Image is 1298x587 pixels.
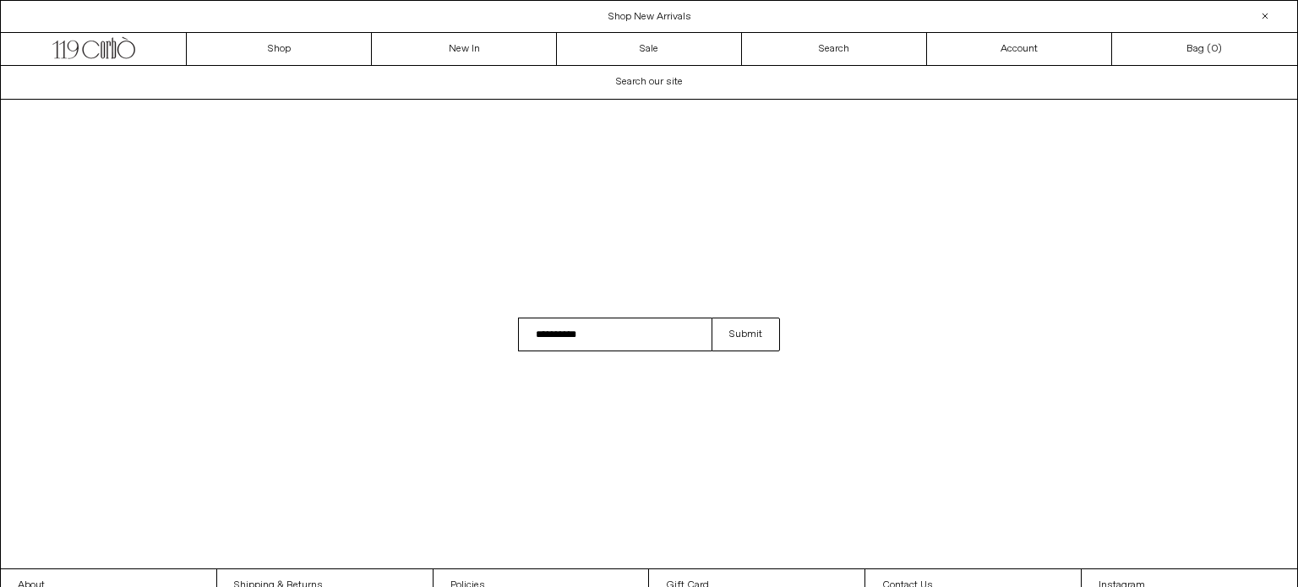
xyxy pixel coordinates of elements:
a: Account [927,33,1112,65]
a: Sale [557,33,742,65]
span: Search our site [616,75,683,89]
a: Shop New Arrivals [608,10,691,24]
a: Shop [187,33,372,65]
input: Search [518,318,712,351]
a: Bag () [1112,33,1297,65]
a: New In [372,33,557,65]
a: Search [742,33,927,65]
button: Submit [712,318,780,351]
span: ) [1211,41,1222,57]
span: 0 [1211,42,1218,56]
